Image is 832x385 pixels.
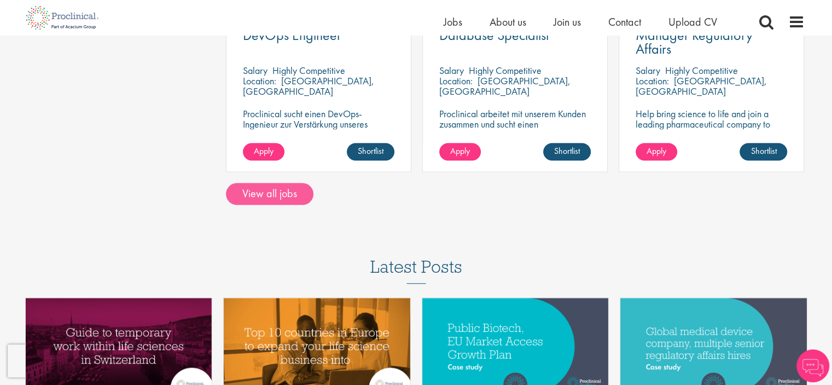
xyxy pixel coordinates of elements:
p: [GEOGRAPHIC_DATA], [GEOGRAPHIC_DATA] [243,74,374,97]
a: Apply [636,143,677,160]
p: Highly Competitive [272,64,345,77]
span: Apply [647,145,666,157]
p: Highly Competitive [469,64,542,77]
p: [GEOGRAPHIC_DATA], [GEOGRAPHIC_DATA] [636,74,767,97]
p: Help bring science to life and join a leading pharmaceutical company to play a key role in delive... [636,108,787,160]
span: Salary [439,64,464,77]
p: Highly Competitive [665,64,738,77]
a: View all jobs [226,183,313,205]
a: Contact [608,15,641,29]
span: Manager Regulatory Affairs [636,26,753,58]
a: Apply [439,143,481,160]
a: Jobs [444,15,462,29]
span: Salary [243,64,267,77]
a: Database Specialist [439,28,591,42]
p: [GEOGRAPHIC_DATA], [GEOGRAPHIC_DATA] [439,74,571,97]
p: Proclinical arbeitet mit unserem Kunden zusammen und sucht einen Datenbankspezialisten zur Verstä... [439,108,591,160]
img: Chatbot [796,349,829,382]
a: Apply [243,143,284,160]
h3: Latest Posts [370,257,462,284]
p: Proclinical sucht einen DevOps-Ingenieur zur Verstärkung unseres Kundenteams in [GEOGRAPHIC_DATA]. [243,108,394,150]
span: Apply [450,145,470,157]
span: Location: [439,74,473,87]
a: Join us [554,15,581,29]
a: Upload CV [668,15,717,29]
a: Manager Regulatory Affairs [636,28,787,56]
a: DevOps Engineer [243,28,394,42]
a: Shortlist [347,143,394,160]
iframe: reCAPTCHA [8,344,148,377]
span: Location: [243,74,276,87]
span: Apply [254,145,274,157]
a: Shortlist [740,143,787,160]
span: Location: [636,74,669,87]
a: Shortlist [543,143,591,160]
a: About us [490,15,526,29]
span: Salary [636,64,660,77]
